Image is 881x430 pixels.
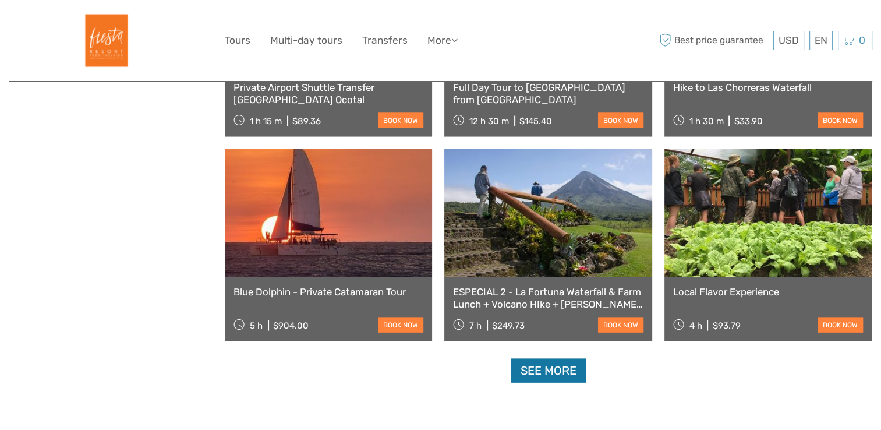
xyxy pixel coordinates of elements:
div: $33.90 [734,116,762,126]
span: 12 h 30 m [469,116,509,126]
div: $89.36 [292,116,321,126]
span: 4 h [689,320,702,331]
span: 5 h [250,320,263,331]
span: USD [779,34,799,46]
a: book now [378,113,423,128]
a: Local Flavor Experience [673,286,863,298]
span: 7 h [469,320,482,331]
a: ESPECIAL 2 - La Fortuna Waterfall & Farm Lunch + Volcano HIke + [PERSON_NAME][GEOGRAPHIC_DATA] [453,286,643,310]
span: 1 h 30 m [689,116,723,126]
a: book now [818,113,863,128]
a: book now [818,318,863,333]
a: Tours [225,32,250,49]
a: Blue Dolphin - Private Catamaran Tour [233,286,423,298]
a: More [427,32,458,49]
a: book now [378,318,423,333]
div: $249.73 [492,320,525,331]
span: Best price guarantee [656,31,770,50]
div: $904.00 [273,320,309,331]
a: See more [511,359,586,383]
div: $145.40 [519,116,552,126]
a: book now [598,113,643,128]
a: Multi-day tours [270,32,342,49]
div: EN [809,31,833,50]
span: 0 [857,34,867,46]
div: $93.79 [712,320,740,331]
button: Open LiveChat chat widget [134,18,148,32]
p: We're away right now. Please check back later! [16,20,132,30]
span: 1 h 15 m [250,116,282,126]
a: Full Day Tour to [GEOGRAPHIC_DATA] from [GEOGRAPHIC_DATA] [453,82,643,105]
a: Transfers [362,32,408,49]
img: Fiesta Resort [73,9,136,72]
a: Private Airport Shuttle Transfer [GEOGRAPHIC_DATA] Ocotal [233,82,423,105]
a: book now [598,318,643,333]
a: Hike to Las Chorreras Waterfall [673,82,863,93]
